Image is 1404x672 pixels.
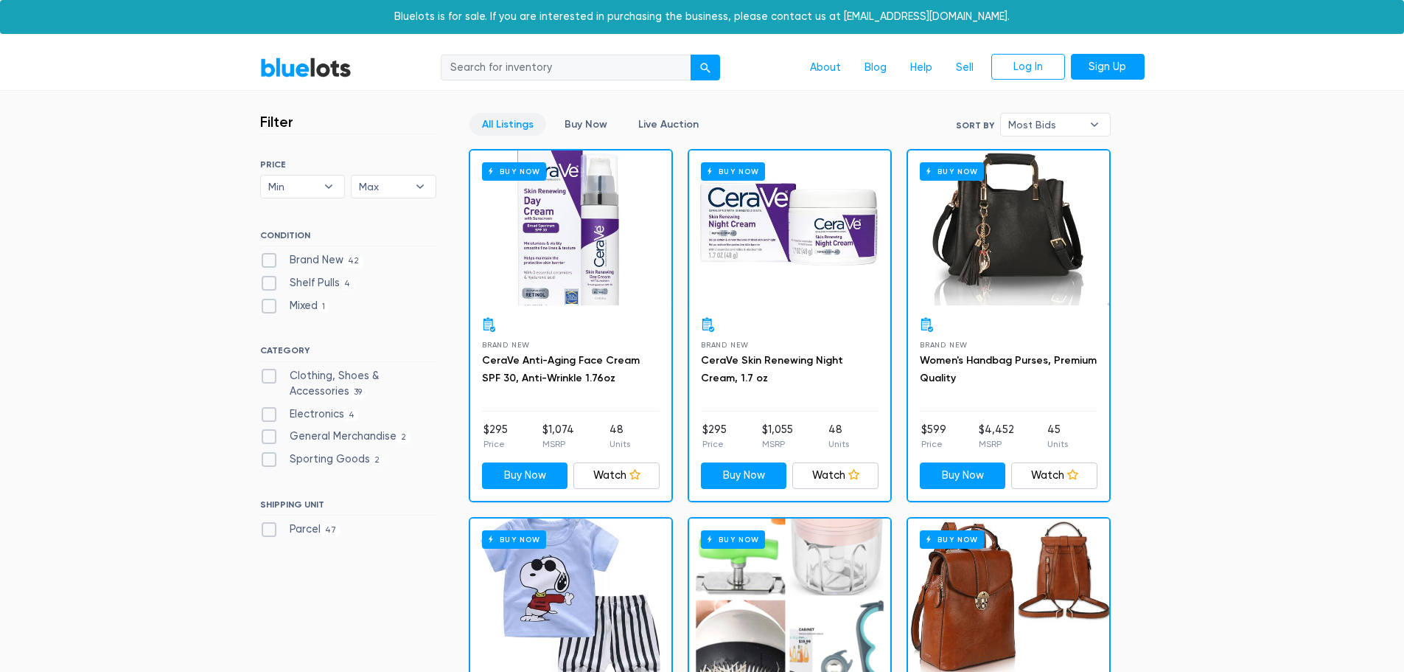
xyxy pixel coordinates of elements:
li: 48 [828,422,849,451]
span: 2 [397,432,411,444]
span: Min [268,176,317,198]
p: Price [702,437,727,451]
a: Buy Now [920,463,1006,489]
h6: Buy Now [701,162,765,181]
li: $295 [483,422,508,451]
a: BlueLots [260,57,352,78]
li: $4,452 [979,422,1014,451]
li: $599 [921,422,946,451]
h6: Buy Now [482,530,546,549]
h6: CONDITION [260,230,436,246]
a: Buy Now [482,463,568,489]
label: Electronics [260,406,360,423]
label: Brand New [260,252,364,269]
b: ▾ [1079,114,1110,136]
li: 45 [1047,422,1068,451]
span: Max [359,176,408,198]
a: All Listings [469,113,546,136]
label: Parcel [260,522,341,538]
a: Log In [991,54,1065,80]
a: Buy Now [908,150,1109,305]
span: 47 [321,524,341,536]
a: Watch [573,463,660,489]
label: Sort By [956,119,994,132]
span: 42 [343,256,364,268]
h6: CATEGORY [260,345,436,361]
p: Units [1047,437,1068,451]
a: Blog [853,54,898,82]
label: Shelf Pulls [260,275,355,291]
p: MSRP [979,437,1014,451]
li: $295 [702,422,727,451]
label: Mixed [260,298,330,314]
label: Sporting Goods [260,451,385,468]
p: Price [483,437,508,451]
h3: Filter [260,113,293,131]
a: Watch [1011,463,1097,489]
p: Price [921,437,946,451]
a: Sell [944,54,985,82]
a: Buy Now [552,113,620,136]
a: Help [898,54,944,82]
h6: Buy Now [920,162,984,181]
span: 4 [344,409,360,421]
a: Sign Up [1071,54,1145,80]
a: Women's Handbag Purses, Premium Quality [920,354,1097,384]
b: ▾ [405,176,436,198]
span: 4 [340,278,355,290]
label: General Merchandise [260,429,411,445]
h6: Buy Now [482,162,546,181]
li: $1,074 [542,422,574,451]
label: Clothing, Shoes & Accessories [260,368,436,400]
p: Units [828,437,849,451]
h6: Buy Now [701,530,765,549]
li: 48 [610,422,630,451]
a: Watch [792,463,879,489]
a: Buy Now [689,150,890,305]
a: Buy Now [701,463,787,489]
a: CeraVe Skin Renewing Night Cream, 1.7 oz [701,354,843,384]
span: Brand New [482,341,530,349]
p: MSRP [542,437,574,451]
h6: Buy Now [920,530,984,549]
span: Brand New [920,341,968,349]
span: 1 [318,301,330,313]
a: About [798,54,853,82]
b: ▾ [313,176,344,198]
p: MSRP [762,437,793,451]
span: Brand New [701,341,749,349]
span: Most Bids [1008,114,1082,136]
a: CeraVe Anti-Aging Face Cream SPF 30, Anti-Wrinkle 1.76oz [482,354,640,384]
h6: SHIPPING UNIT [260,499,436,516]
a: Buy Now [470,150,671,305]
span: 39 [349,387,367,399]
a: Live Auction [626,113,711,136]
li: $1,055 [762,422,793,451]
h6: PRICE [260,159,436,170]
p: Units [610,437,630,451]
span: 2 [370,454,385,466]
input: Search for inventory [441,55,691,81]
